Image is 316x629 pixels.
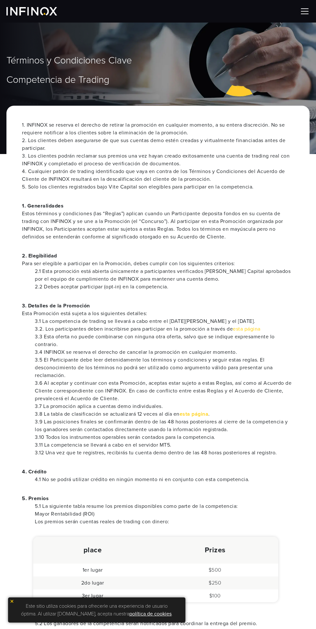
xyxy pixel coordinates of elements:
[33,576,152,589] td: 2do lugar
[22,202,294,241] p: 1. Generalidades
[35,433,294,441] li: 3.10 Todos los instrumentos operables serán contados para la competencia.
[22,137,294,152] li: 2. Los clientes deben asegurarse de que sus cuentas demo estén creadas y virtualmente financiadas...
[22,260,294,267] span: Para ser elegible a participar en la Promoción, debes cumplir con los siguientes criterios:
[6,55,132,67] span: Términos y Condiciones Clave
[35,267,294,283] li: 2.1 Esta promoción está abierta únicamente a participantes verificados [PERSON_NAME] Capital apro...
[33,564,152,576] td: 1er lugar
[35,476,294,483] li: 4.1 No se podrá utilizar crédito en ningún momento ni en conjunto con esta competencia.
[35,518,294,526] li: Los premios serán cuentas reales de trading con dinero:
[22,468,294,476] p: 4. Crédito
[22,210,294,241] span: Estos términos y condiciones (las “Reglas”) aplican cuando un Participante deposita fondos en su ...
[35,283,294,291] li: 2.2 Debes aceptar participar (opt-in) en la competencia.
[33,537,152,564] th: place
[35,418,294,433] li: 3.9 Las posiciones finales se confirmarán dentro de las 48 horas posteriores al cierre de la comp...
[35,410,294,418] li: 3.8 La tabla de clasificación se actualizará 12 veces al día en .
[152,564,278,576] td: $500
[35,379,294,402] li: 3.6 Al aceptar y continuar con esta Promoción, aceptas estar sujeto a estas Reglas, así como al A...
[35,317,294,325] li: 3.1 La competencia de trading se llevará a cabo entre el [DATE][PERSON_NAME] y el [DATE].
[11,601,182,619] p: Este sitio utiliza cookies para ofrecerle una experiencia de usuario óptima. Al utilizar [DOMAIN_...
[152,589,278,602] td: $100
[180,411,209,417] a: esta página
[22,152,294,168] li: 3. Los clientes podrán reclamar sus premios una vez hayan creado exitosamente una cuenta de tradi...
[10,599,14,604] img: yellow close icon
[35,441,294,449] li: 3.11 La competencia se llevará a cabo en el servidor MT5.
[35,402,294,410] li: 3.7 La promoción aplica a cuentas demo individuales.
[22,495,294,502] p: 5. Premios
[129,611,172,617] a: política de cookies
[35,510,294,518] li: Mayor Rentabilidad (ROI)
[35,348,294,356] li: 3.4 INFINOX se reserva el derecho de cancelar la promoción en cualquier momento.
[35,449,294,457] li: 3.12 Una vez que te registres, recibirás tu cuenta demo dentro de las 48 horas posteriores al reg...
[22,310,294,317] span: Esta Promoción está sujeta a los siguientes detalles:
[233,326,261,332] a: esta página
[22,302,294,317] p: 3. Detalles de la Promoción
[33,589,152,602] td: 3er lugar
[35,502,294,510] li: 5.1 La siguiente tabla resume los premios disponibles como parte de la competencia:
[22,183,294,191] li: 5. Solo los clientes registrados bajo Vite Capital son elegibles para participar en la competencia.
[35,325,294,333] li: 3.2. Los participantes deben inscribirse para participar en la promoción a través de
[35,620,294,627] li: 5.2 Los ganadores de la competencia serán notificados para coordinar la entrega del premio.
[22,252,294,267] p: 2. Elegibilidad
[152,537,278,564] th: Prizes
[22,121,294,137] li: 1. INFINOX se reserva el derecho de retirar la promoción en cualquier momento, a su entera discre...
[35,356,294,379] li: 3.5 El Participante debe leer detenidamente los términos y condiciones y seguir estas reglas. El ...
[6,75,310,85] h1: Competencia de Trading
[22,168,294,183] li: 4. Cualquier patrón de trading identificado que vaya en contra de los Términos y Condiciones del ...
[152,576,278,589] td: $250
[35,333,294,348] li: 3.3 Esta oferta no puede combinarse con ninguna otra oferta, salvo que se indique expresamente lo...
